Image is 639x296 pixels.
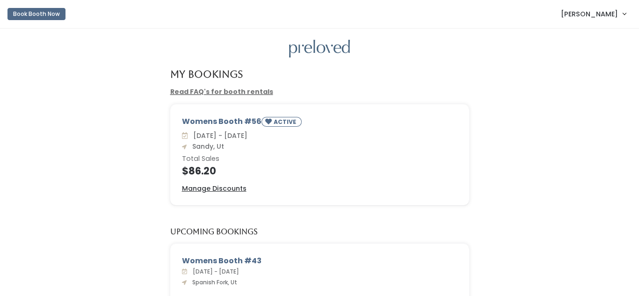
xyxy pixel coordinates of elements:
h4: My Bookings [170,69,243,79]
img: preloved logo [289,40,350,58]
a: Book Booth Now [7,4,65,24]
a: Manage Discounts [182,184,247,194]
span: [DATE] - [DATE] [189,267,239,275]
h6: Total Sales [182,155,457,163]
h4: $86.20 [182,166,457,176]
div: Womens Booth #43 [182,255,457,267]
span: Spanish Fork, Ut [189,278,237,286]
span: [PERSON_NAME] [561,9,618,19]
small: ACTIVE [274,118,298,126]
button: Book Booth Now [7,8,65,20]
div: Womens Booth #56 [182,116,457,130]
span: [DATE] - [DATE] [189,131,247,140]
a: [PERSON_NAME] [552,4,635,24]
u: Manage Discounts [182,184,247,193]
h5: Upcoming Bookings [170,228,258,236]
a: Read FAQ's for booth rentals [170,87,273,96]
span: Sandy, Ut [189,142,224,151]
